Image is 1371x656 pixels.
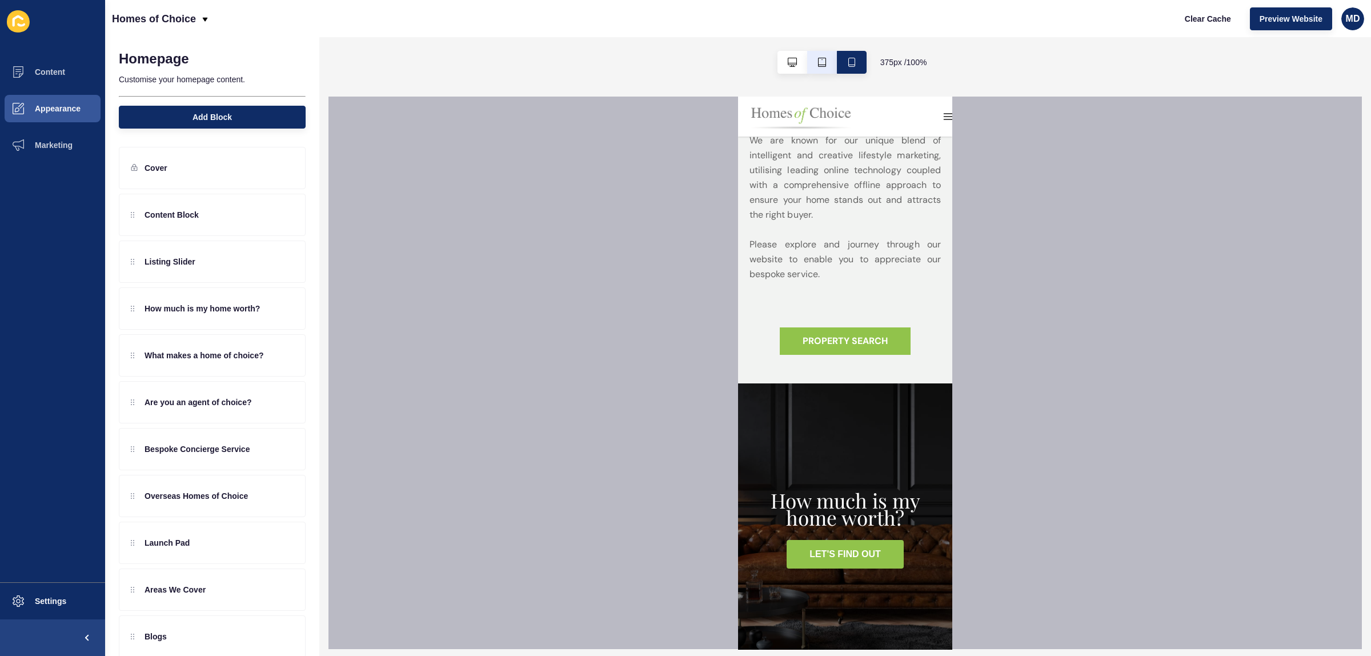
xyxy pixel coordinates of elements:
p: What makes a home of choice? [145,350,264,361]
a: LET'S FIND OUT [49,443,166,472]
span: 375 px / 100 % [880,57,927,68]
p: Customise your homepage content. [119,67,306,92]
p: How much is my home worth? [145,303,260,314]
p: Areas We Cover [145,584,206,595]
span: Clear Cache [1185,13,1231,25]
button: Add Block [119,106,306,129]
span: MD [1346,13,1360,25]
p: Are you an agent of choice? [145,397,251,408]
p: Cover [145,162,167,174]
span: Preview Website [1260,13,1322,25]
img: Company logo [11,6,115,34]
p: Bespoke Concierge Service [145,443,250,455]
p: Content Block [145,209,199,221]
p: Listing Slider [145,256,195,267]
p: Blogs [145,631,167,642]
p: Launch Pad [145,537,190,549]
h2: How much is my home worth? [25,395,190,443]
a: PROPERTY SEARCH [42,231,173,258]
button: Preview Website [1250,7,1332,30]
button: Clear Cache [1175,7,1241,30]
span: Add Block [193,111,232,123]
h1: Homepage [119,51,189,67]
p: Homes of Choice [112,5,196,33]
p: Overseas Homes of Choice [145,490,248,502]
